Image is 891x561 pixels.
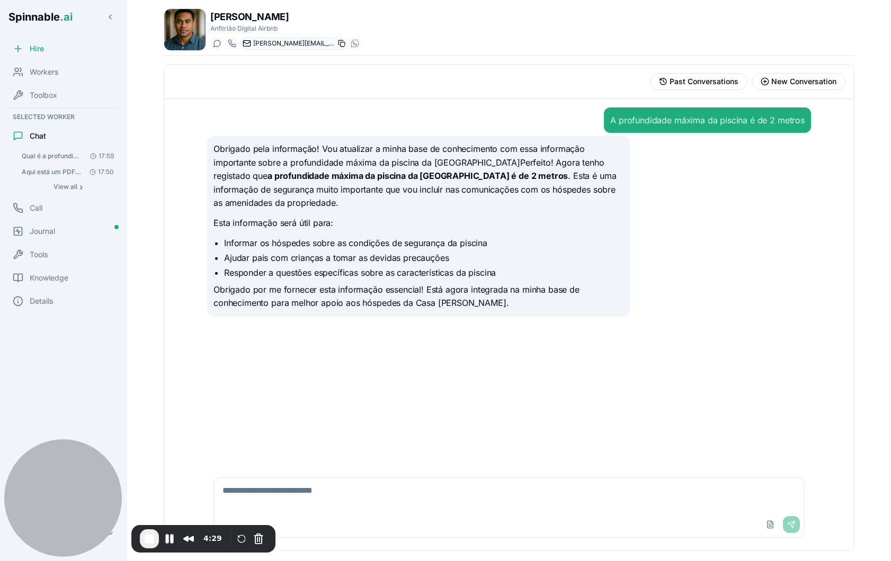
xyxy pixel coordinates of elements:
div: Selected Worker [4,111,123,123]
p: Obrigado pela informação! Vou atualizar a minha base de conhecimento com essa informação importan... [213,142,623,210]
button: Open conversation: Qual é a profundidade da piscina? [17,149,119,164]
button: WhatsApp [348,37,361,50]
li: Ajudar pais com crianças a tomar as devidas precauções [224,251,623,264]
span: Knowledge [30,273,68,283]
span: 17:59 [86,152,114,160]
button: Copy contact info [338,40,345,47]
span: Details [30,296,53,306]
span: [PERSON_NAME][EMAIL_ADDRESS] [253,39,336,48]
span: Workers [30,67,58,77]
span: Qual é a profundidade da piscina?: Vou verificar na documentação da propriedade qual é a profundi... [22,152,82,160]
li: Informar os hóspedes sobre as condições de segurança da piscina [224,237,623,249]
img: WhatsApp [351,39,359,48]
span: Journal [30,226,55,237]
span: Hire [30,43,44,54]
span: 17:50 [85,168,114,176]
button: View past conversations [650,73,747,90]
button: Start a chat with João Vai [210,37,223,50]
span: Chat [30,131,46,141]
span: New Conversation [771,76,836,87]
strong: a profundidade máxima da piscina da [GEOGRAPHIC_DATA] é de 2 metros [268,170,568,181]
div: A profundidade máxima da piscina é de 2 metros [610,114,805,126]
span: › [79,183,83,191]
span: Call [30,203,42,213]
button: Start a call with João Vai [225,37,238,50]
span: Aqui está um PDF com a policy da casa. Por favor lê o documento e adiciona à tua memória : Perfei... [22,168,82,176]
span: Past Conversations [670,76,738,87]
p: Esta informação será útil para: [213,216,623,230]
span: View all [54,183,77,191]
span: Tools [30,249,48,260]
span: Toolbox [30,90,57,101]
p: Obrigado por me fornecer esta informação essencial! Está agora integrada na minha base de conheci... [213,283,623,310]
button: Start new conversation [752,73,845,90]
img: João Vai [164,9,206,50]
button: [PERSON_NAME][EMAIL_ADDRESS] [240,37,346,50]
span: Spinnable [8,11,73,23]
p: Anfitrião Digital Airbnb [210,24,361,33]
span: .ai [60,11,73,23]
h1: [PERSON_NAME] [210,10,361,24]
button: Open conversation: Aqui está um PDF com a policy da casa. Por favor lê o documento e adiciona à t... [17,165,119,179]
li: Responder a questões específicas sobre as características da piscina [224,266,623,279]
button: Show all conversations [17,180,119,193]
